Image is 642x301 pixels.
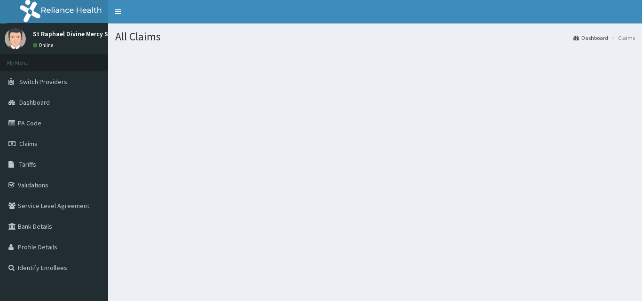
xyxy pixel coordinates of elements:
[19,160,36,169] span: Tariffs
[573,34,608,42] a: Dashboard
[19,139,38,148] span: Claims
[5,28,26,49] img: User Image
[33,31,161,37] p: St Raphael Divine Mercy Specialist Hospital
[19,77,67,86] span: Switch Providers
[609,34,635,42] li: Claims
[115,31,635,43] h1: All Claims
[19,98,50,107] span: Dashboard
[33,42,55,48] a: Online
